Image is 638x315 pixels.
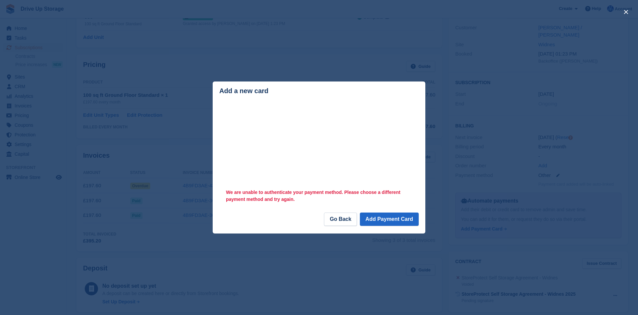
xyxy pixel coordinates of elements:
[219,186,419,205] div: We are unable to authenticate your payment method. Please choose a different payment method and t...
[219,87,419,95] div: Add a new card
[324,213,357,226] a: Go Back
[360,213,419,226] button: Add Payment Card
[218,101,420,187] iframe: Secure payment input frame
[621,7,631,17] button: close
